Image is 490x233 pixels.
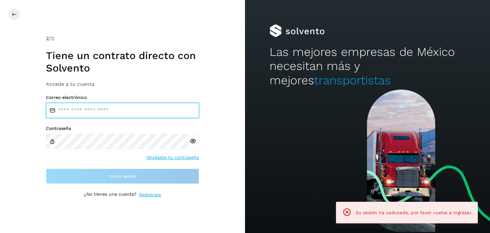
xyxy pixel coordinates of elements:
[46,35,49,41] span: 2
[46,49,199,74] h1: Tiene un contrato directo con Solvento
[84,192,137,198] p: ¿No tienes una cuenta?
[46,169,199,184] button: Inicia sesión
[109,174,136,178] span: Inicia sesión
[46,81,199,87] h3: Accede a tu cuenta
[139,192,161,198] a: Regístrate
[270,45,465,87] h2: Las mejores empresas de México necesitan más y mejores
[46,126,199,131] label: Contraseña
[46,95,199,100] label: Correo electrónico
[146,154,199,161] a: Olvidaste tu contraseña
[46,35,199,42] div: /2
[356,210,472,215] span: Su sesión ha caducado, por favor vuelva a ingresar.
[314,73,391,87] span: transportistas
